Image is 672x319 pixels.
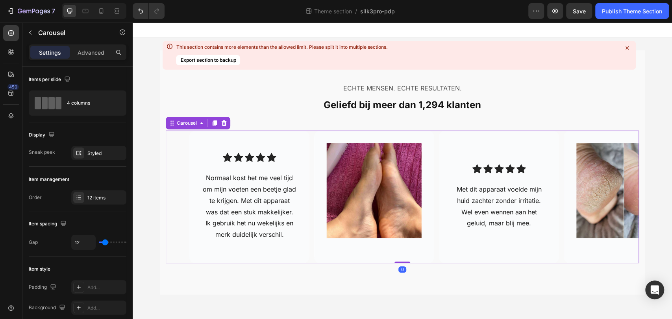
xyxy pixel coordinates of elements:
[313,7,354,15] span: Theme section
[87,304,124,312] div: Add...
[194,121,289,216] img: gempages_573213906797855494-56bb25e8-a817-47e7-9514-d5824c96edfd.png
[320,162,413,207] p: Met dit apparaat voelde mijn huid zachter zonder irritatie. Wel even wennen aan het geluid, maar ...
[566,3,592,19] button: Save
[29,149,55,156] div: Sneak peek
[29,130,56,140] div: Display
[444,121,539,216] img: gempages_573213906797855494-c6afffc1-9f52-4075-bc52-b06ce472c5ad.png
[87,194,124,201] div: 12 items
[72,235,95,249] input: Auto
[29,194,42,201] div: Order
[266,244,274,251] div: 0
[29,302,67,313] div: Background
[87,150,124,157] div: Styled
[29,266,50,273] div: Item style
[176,44,387,50] div: This section contains more elements than the allowed limit. Please split it into multiple sections.
[7,84,19,90] div: 450
[29,219,68,229] div: Item spacing
[645,280,664,299] div: Open Intercom Messenger
[176,55,240,65] button: Export section to backup
[69,149,164,219] div: Rich Text Editor. Editing area: main
[3,3,59,19] button: 7
[78,48,104,57] p: Advanced
[57,109,177,241] div: Background Image
[29,176,69,183] div: Item management
[133,3,165,19] div: Undo/Redo
[133,22,672,319] iframe: Design area
[602,7,662,15] div: Publish Theme Section
[52,6,55,16] p: 7
[67,94,115,112] div: 4 columns
[70,150,163,218] p: Normaal kost het me veel tijd om mijn voeten een beetje glad te krijgen. Met dit apparaat was dat...
[360,7,395,15] span: silk3pro-pdp
[38,28,105,37] p: Carousel
[306,109,426,241] div: Background Image
[595,3,669,19] button: Publish Theme Section
[573,8,586,15] span: Save
[43,98,66,105] div: Carousel
[39,48,61,57] p: Settings
[29,282,58,293] div: Padding
[355,7,357,15] span: /
[29,74,72,85] div: Items per slide
[319,161,414,208] div: Rich Text Editor. Editing area: main
[29,239,38,246] div: Gap
[87,284,124,291] div: Add...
